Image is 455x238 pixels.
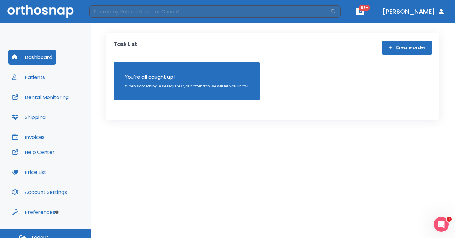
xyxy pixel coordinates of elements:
[8,50,56,65] button: Dashboard
[7,5,74,18] img: Orthosnap
[359,5,370,11] span: 99+
[8,110,49,125] button: Shipping
[8,185,71,200] button: Account Settings
[447,217,452,222] span: 1
[8,130,48,145] button: Invoices
[8,70,49,85] button: Patients
[114,41,137,55] p: Task List
[382,41,432,55] button: Create order
[380,6,448,17] button: [PERSON_NAME]
[434,217,449,232] iframe: Intercom live chat
[8,90,72,105] button: Dental Monitoring
[125,73,248,81] p: You’re all caught up!
[8,145,58,160] button: Help Center
[125,83,248,89] p: When something else requires your attention we will let you know!
[8,205,59,220] button: Preferences
[8,165,50,180] button: Price List
[89,5,330,18] input: Search by Patient Name or Case #
[54,209,60,215] div: Tooltip anchor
